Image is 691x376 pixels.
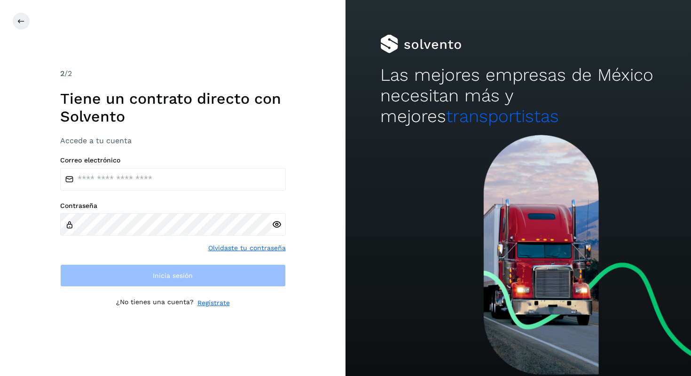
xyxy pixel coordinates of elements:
[60,156,286,164] label: Correo electrónico
[60,202,286,210] label: Contraseña
[60,136,286,145] h3: Accede a tu cuenta
[60,68,286,79] div: /2
[60,264,286,287] button: Inicia sesión
[446,106,559,126] span: transportistas
[116,298,194,308] p: ¿No tienes una cuenta?
[60,69,64,78] span: 2
[380,65,657,127] h2: Las mejores empresas de México necesitan más y mejores
[197,298,230,308] a: Regístrate
[208,243,286,253] a: Olvidaste tu contraseña
[60,90,286,126] h1: Tiene un contrato directo con Solvento
[153,272,193,279] span: Inicia sesión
